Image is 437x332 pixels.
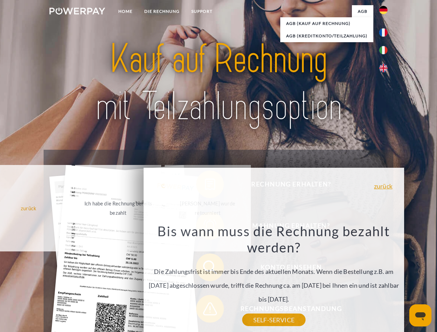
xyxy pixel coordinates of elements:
img: de [379,6,388,14]
div: Ich habe die Rechnung bereits bezahlt [79,199,157,218]
a: AGB (Kreditkonto/Teilzahlung) [280,30,373,42]
a: SUPPORT [185,5,218,18]
img: it [379,46,388,54]
a: SELF-SERVICE [242,314,306,326]
img: title-powerpay_de.svg [66,33,371,132]
div: Die Zahlungsfrist ist immer bis Ende des aktuellen Monats. Wenn die Bestellung z.B. am [DATE] abg... [148,223,400,320]
iframe: Schaltfläche zum Öffnen des Messaging-Fensters [409,304,431,326]
img: logo-powerpay-white.svg [49,8,105,15]
h3: Bis wann muss die Rechnung bezahlt werden? [148,223,400,256]
a: Home [112,5,138,18]
a: agb [352,5,373,18]
img: fr [379,28,388,37]
a: AGB (Kauf auf Rechnung) [280,17,373,30]
a: DIE RECHNUNG [138,5,185,18]
a: zurück [374,183,392,189]
img: en [379,64,388,72]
